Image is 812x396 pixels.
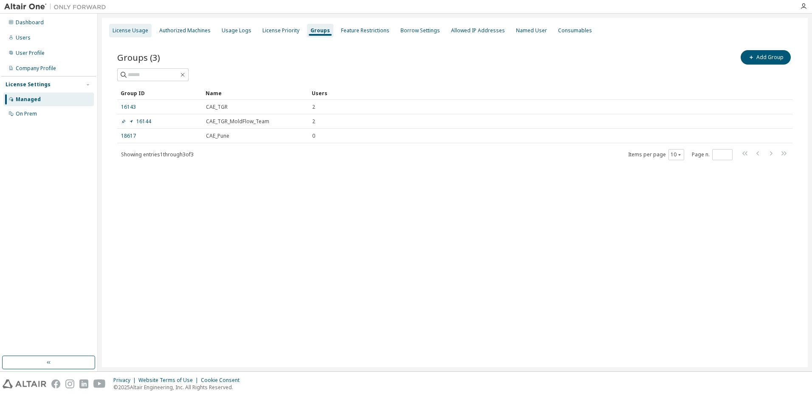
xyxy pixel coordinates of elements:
div: Managed [16,96,41,103]
img: Altair One [4,3,110,11]
div: On Prem [16,110,37,117]
a: 16144 [121,118,151,125]
span: Showing entries 1 through 3 of 3 [121,151,194,158]
button: Add Group [741,50,791,65]
span: 0 [312,133,315,139]
div: Named User [516,27,547,34]
span: CAE_Pune [206,133,229,139]
img: youtube.svg [93,379,106,388]
span: CAE_TGR_MoldFlow_Team [206,118,269,125]
div: License Settings [6,81,51,88]
div: Privacy [113,377,138,384]
div: Group ID [121,86,199,100]
div: Website Terms of Use [138,377,201,384]
div: Consumables [558,27,592,34]
div: User Profile [16,50,45,57]
img: linkedin.svg [79,379,88,388]
span: 2 [312,118,315,125]
div: Borrow Settings [400,27,440,34]
p: © 2025 Altair Engineering, Inc. All Rights Reserved. [113,384,245,391]
a: 18617 [121,133,136,139]
div: Feature Restrictions [341,27,389,34]
div: License Priority [262,27,299,34]
div: Cookie Consent [201,377,245,384]
span: CAE_TGR [206,104,228,110]
span: Page n. [692,149,733,160]
img: instagram.svg [65,379,74,388]
img: altair_logo.svg [3,379,46,388]
div: Users [16,34,31,41]
div: Groups [310,27,330,34]
span: Items per page [628,149,684,160]
div: Usage Logs [222,27,251,34]
img: facebook.svg [51,379,60,388]
span: Groups (3) [117,51,160,63]
div: Allowed IP Addresses [451,27,505,34]
div: License Usage [113,27,148,34]
div: Company Profile [16,65,56,72]
div: Name [206,86,305,100]
span: 2 [312,104,315,110]
div: Authorized Machines [159,27,211,34]
div: Users [312,86,769,100]
button: 10 [671,151,682,158]
a: 16143 [121,104,136,110]
div: Dashboard [16,19,44,26]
